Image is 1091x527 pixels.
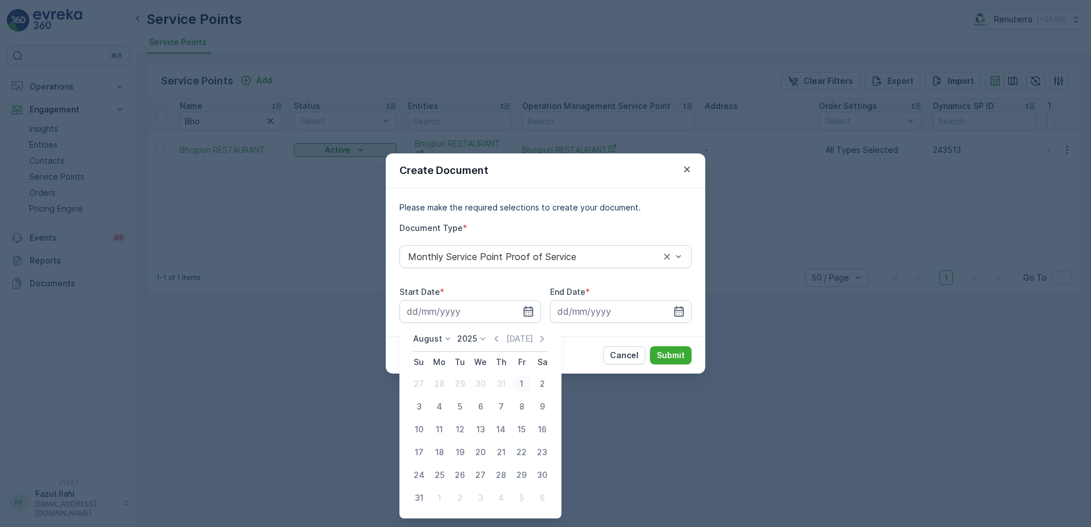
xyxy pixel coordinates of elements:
th: Thursday [491,352,511,372]
div: 22 [512,443,531,461]
div: 7 [492,398,510,416]
th: Sunday [409,352,429,372]
button: Submit [650,346,692,364]
p: Create Document [399,163,488,179]
div: 12 [451,420,469,439]
div: 4 [430,398,448,416]
input: dd/mm/yyyy [399,300,541,323]
div: 13 [471,420,490,439]
div: 2 [451,489,469,507]
div: 24 [410,466,428,484]
p: Submit [657,350,685,361]
p: Cancel [610,350,639,361]
th: Friday [511,352,532,372]
div: 26 [451,466,469,484]
div: 1 [512,375,531,393]
div: 27 [471,466,490,484]
div: 11 [430,420,448,439]
div: 5 [512,489,531,507]
div: 15 [512,420,531,439]
div: 28 [492,466,510,484]
div: 19 [451,443,469,461]
div: 6 [471,398,490,416]
div: 30 [533,466,551,484]
div: 30 [471,375,490,393]
div: 3 [410,398,428,416]
div: 4 [492,489,510,507]
div: 16 [533,420,551,439]
button: Cancel [603,346,645,364]
div: 25 [430,466,448,484]
div: 2 [533,375,551,393]
th: Saturday [532,352,552,372]
div: 29 [512,466,531,484]
div: 23 [533,443,551,461]
div: 18 [430,443,448,461]
th: Tuesday [450,352,470,372]
input: dd/mm/yyyy [550,300,692,323]
div: 1 [430,489,448,507]
label: End Date [550,287,585,297]
div: 8 [512,398,531,416]
label: Document Type [399,223,463,233]
p: Please make the required selections to create your document. [399,202,692,213]
div: 27 [410,375,428,393]
div: 3 [471,489,490,507]
div: 21 [492,443,510,461]
div: 17 [410,443,428,461]
div: 31 [492,375,510,393]
div: 14 [492,420,510,439]
label: Start Date [399,287,440,297]
th: Wednesday [470,352,491,372]
div: 20 [471,443,490,461]
div: 29 [451,375,469,393]
p: August [413,333,442,344]
p: [DATE] [506,333,533,344]
div: 9 [533,398,551,416]
div: 6 [533,489,551,507]
div: 10 [410,420,428,439]
div: 28 [430,375,448,393]
p: 2025 [457,333,477,344]
th: Monday [429,352,450,372]
div: 5 [451,398,469,416]
div: 31 [410,489,428,507]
